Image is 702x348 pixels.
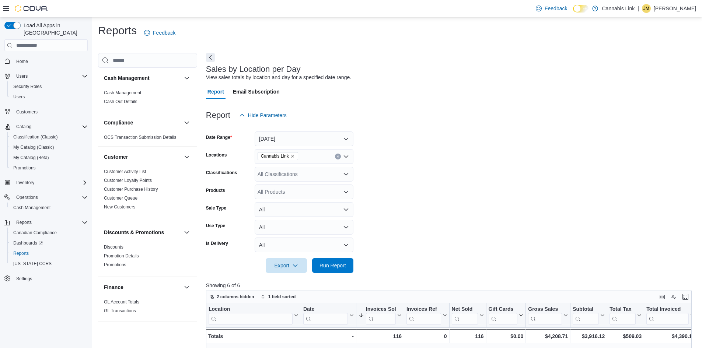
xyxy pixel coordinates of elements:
a: Canadian Compliance [10,228,60,237]
h3: Compliance [104,119,133,126]
a: Settings [13,274,35,283]
label: Classifications [206,170,237,176]
span: Customer Activity List [104,169,146,175]
div: Date [303,306,348,313]
button: Home [1,56,91,66]
div: View sales totals by location and day for a specified date range. [206,74,351,81]
div: Total Tax [610,306,636,325]
span: JM [643,4,649,13]
span: Dashboards [13,240,43,246]
span: Email Subscription [233,84,280,99]
span: Users [13,94,25,100]
span: Promotions [10,164,88,172]
button: Location [209,306,298,325]
div: - [303,332,354,341]
a: GL Account Totals [104,299,139,305]
span: Operations [16,194,38,200]
a: Dashboards [7,238,91,248]
button: Reports [1,217,91,228]
span: Promotions [13,165,36,171]
span: Cash Management [13,205,50,211]
span: Catalog [16,124,31,130]
button: Run Report [312,258,353,273]
nav: Complex example [4,53,88,303]
div: Total Invoiced [646,306,689,325]
div: Compliance [98,133,197,146]
button: Canadian Compliance [7,228,91,238]
div: $3,916.12 [573,332,605,341]
span: 1 field sorted [268,294,296,300]
button: Open list of options [343,189,349,195]
div: $509.03 [610,332,642,341]
h3: Report [206,111,230,120]
button: Total Tax [610,306,642,325]
button: Clear input [335,154,341,159]
button: Customer [104,153,181,161]
a: Reports [10,249,32,258]
div: Subtotal [573,306,599,313]
div: Invoices Sold [366,306,396,325]
div: $0.00 [488,332,523,341]
h3: Customer [104,153,128,161]
button: Remove Cannabis Link from selection in this group [290,154,295,158]
button: Users [1,71,91,81]
span: Reports [13,250,29,256]
div: 0 [406,332,447,341]
span: Customers [16,109,38,115]
span: Cash Management [10,203,88,212]
div: Gift Card Sales [488,306,517,325]
a: My Catalog (Beta) [10,153,52,162]
div: Net Sold [451,306,478,313]
span: Export [270,258,303,273]
span: Security Roles [13,84,42,89]
button: Next [206,53,215,62]
span: Security Roles [10,82,88,91]
h1: Reports [98,23,137,38]
span: Dashboards [10,239,88,247]
button: Finance [104,284,181,291]
button: [DATE] [255,131,353,146]
div: Subtotal [573,306,599,325]
button: Keyboard shortcuts [657,292,666,301]
div: Date [303,306,348,325]
button: Customer [182,152,191,161]
div: Gift Cards [488,306,517,313]
button: Cash Management [7,203,91,213]
a: Feedback [141,25,178,40]
a: New Customers [104,204,135,210]
p: | [638,4,639,13]
span: Classification (Classic) [13,134,58,140]
div: $4,208.71 [528,332,568,341]
a: Classification (Classic) [10,133,61,141]
button: Invoices Sold [359,306,402,325]
span: Hide Parameters [248,112,287,119]
span: Report [207,84,224,99]
button: Catalog [13,122,34,131]
a: Dashboards [10,239,46,247]
label: Locations [206,152,227,158]
button: Security Roles [7,81,91,92]
h3: Inventory [104,328,127,335]
button: Gross Sales [528,306,568,325]
a: Promotions [10,164,39,172]
h3: Discounts & Promotions [104,229,164,236]
button: [US_STATE] CCRS [7,259,91,269]
input: Dark Mode [573,5,589,13]
button: Inventory [104,328,181,335]
span: Promotions [104,262,126,268]
span: Run Report [319,262,346,269]
label: Date Range [206,134,232,140]
span: Users [16,73,28,79]
div: Net Sold [451,306,478,325]
button: Open list of options [343,171,349,177]
a: Customer Purchase History [104,187,158,192]
div: Gross Sales [528,306,562,325]
button: Reports [7,248,91,259]
span: Discounts [104,244,123,250]
button: Inventory [1,177,91,188]
span: Customer Loyalty Points [104,177,152,183]
div: Gross Sales [528,306,562,313]
a: Customers [13,108,41,116]
button: Invoices Ref [406,306,447,325]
